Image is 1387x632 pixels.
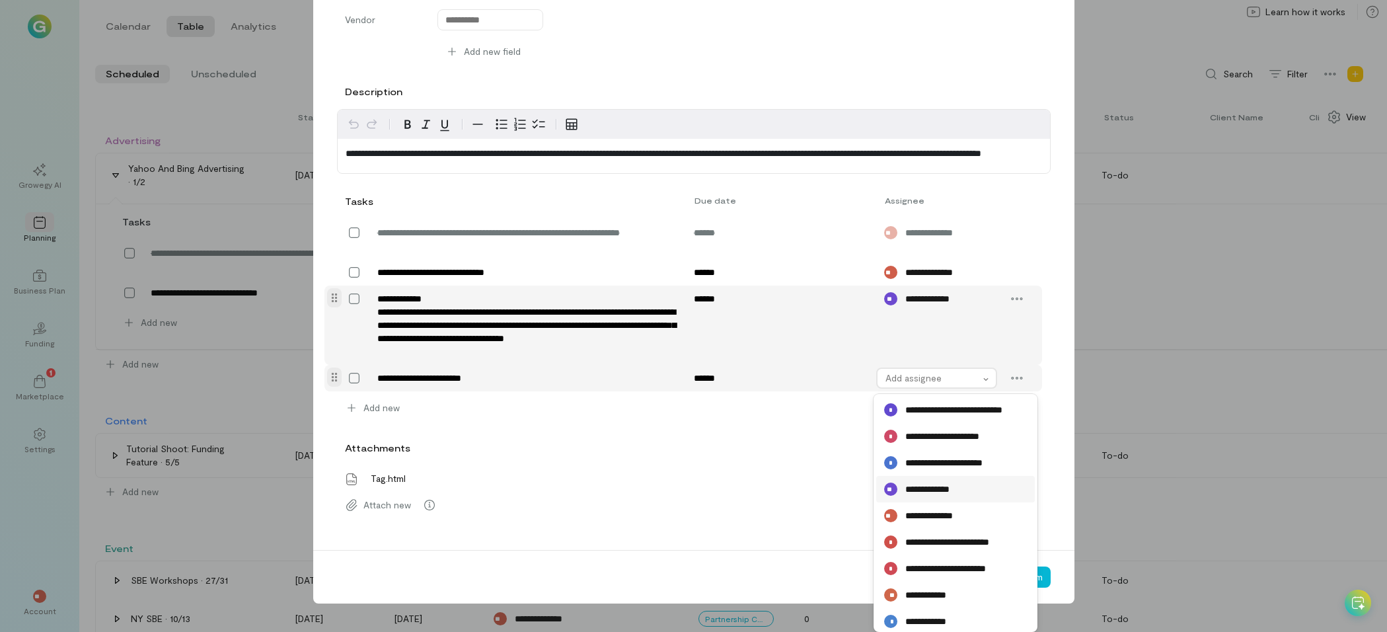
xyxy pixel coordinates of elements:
[338,139,1050,173] div: editable markdown
[492,115,511,134] button: Bulleted list
[337,492,1051,518] div: Attach new
[345,195,370,208] div: Tasks
[363,498,411,512] span: Attach new
[345,13,424,30] label: Vendor
[363,472,406,485] span: Tag.html
[398,115,417,134] button: Bold
[435,115,454,134] button: Underline
[345,85,402,99] label: Description
[511,115,529,134] button: Numbered list
[363,401,400,415] span: Add new
[345,442,410,455] label: Attachments
[687,195,877,206] div: Due date
[492,115,548,134] div: toggle group
[529,115,548,134] button: Check list
[877,195,1003,206] div: Assignee
[417,115,435,134] button: Italic
[464,45,521,58] span: Add new field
